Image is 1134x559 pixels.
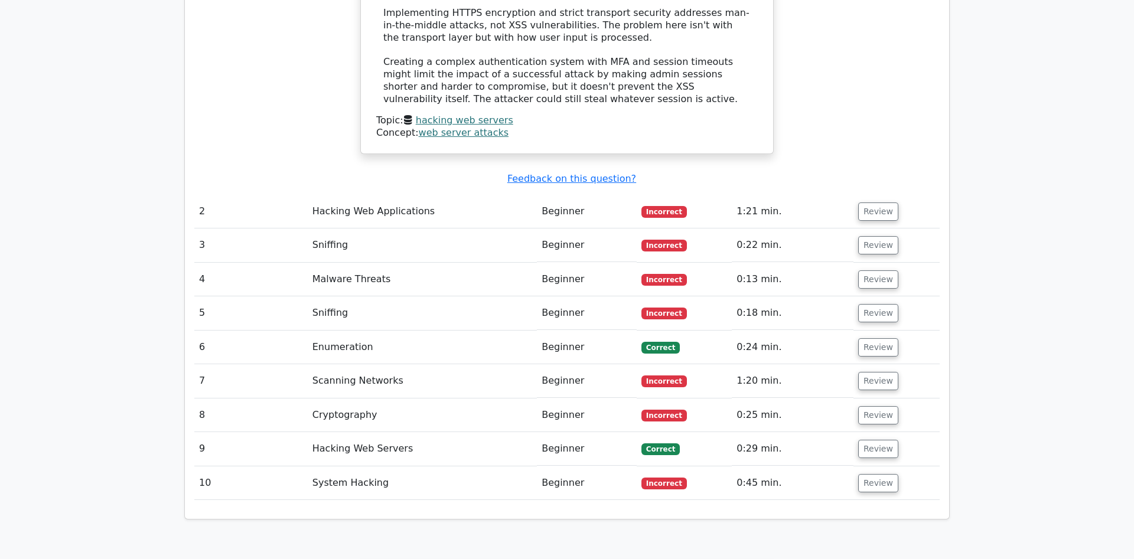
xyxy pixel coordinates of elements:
[732,228,853,262] td: 0:22 min.
[732,296,853,330] td: 0:18 min.
[641,206,687,218] span: Incorrect
[858,270,898,289] button: Review
[537,228,637,262] td: Beginner
[641,410,687,421] span: Incorrect
[308,195,537,228] td: Hacking Web Applications
[376,127,758,139] div: Concept:
[858,202,898,221] button: Review
[858,236,898,254] button: Review
[194,331,308,364] td: 6
[858,338,898,357] button: Review
[537,466,637,500] td: Beginner
[194,296,308,330] td: 5
[641,240,687,251] span: Incorrect
[537,398,637,432] td: Beginner
[537,263,637,296] td: Beginner
[376,115,758,127] div: Topic:
[308,228,537,262] td: Sniffing
[416,115,513,126] a: hacking web servers
[732,195,853,228] td: 1:21 min.
[308,331,537,364] td: Enumeration
[732,364,853,398] td: 1:20 min.
[858,372,898,390] button: Review
[537,432,637,466] td: Beginner
[732,331,853,364] td: 0:24 min.
[419,127,509,138] a: web server attacks
[308,432,537,466] td: Hacking Web Servers
[641,308,687,319] span: Incorrect
[641,375,687,387] span: Incorrect
[537,331,637,364] td: Beginner
[308,466,537,500] td: System Hacking
[194,466,308,500] td: 10
[858,440,898,458] button: Review
[858,474,898,492] button: Review
[858,304,898,322] button: Review
[507,173,636,184] a: Feedback on this question?
[308,364,537,398] td: Scanning Networks
[641,274,687,286] span: Incorrect
[641,342,680,354] span: Correct
[537,296,637,330] td: Beginner
[194,432,308,466] td: 9
[537,364,637,398] td: Beginner
[308,398,537,432] td: Cryptography
[858,406,898,424] button: Review
[194,263,308,296] td: 4
[537,195,637,228] td: Beginner
[194,228,308,262] td: 3
[732,263,853,296] td: 0:13 min.
[194,195,308,228] td: 2
[194,398,308,432] td: 8
[194,364,308,398] td: 7
[308,263,537,296] td: Malware Threats
[732,432,853,466] td: 0:29 min.
[641,443,680,455] span: Correct
[732,398,853,432] td: 0:25 min.
[641,478,687,489] span: Incorrect
[308,296,537,330] td: Sniffing
[732,466,853,500] td: 0:45 min.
